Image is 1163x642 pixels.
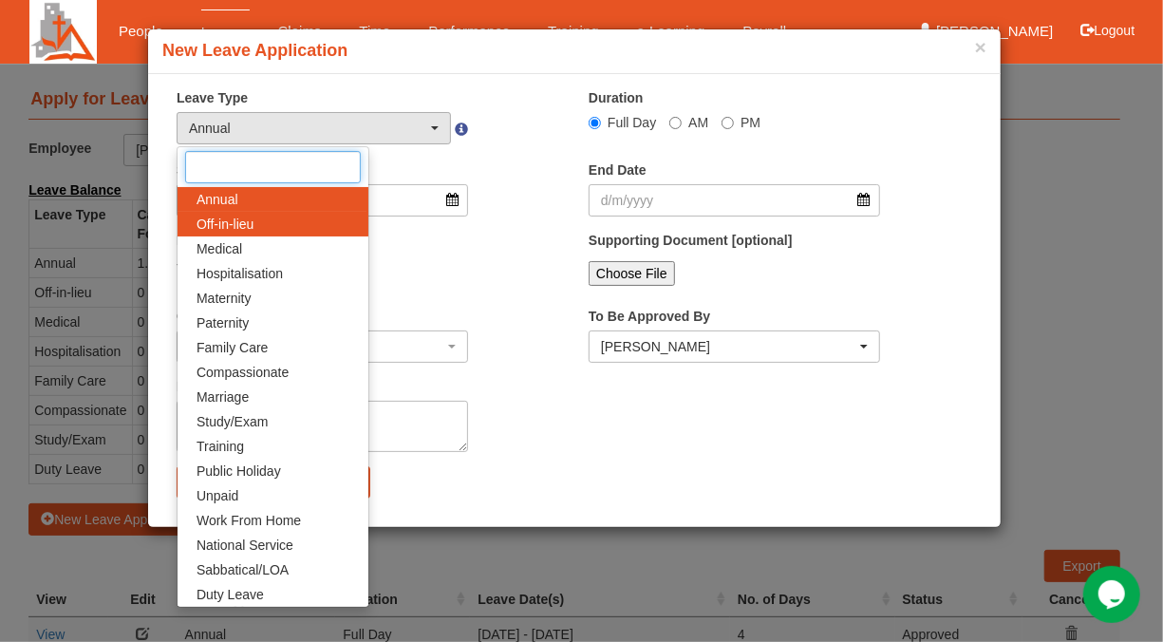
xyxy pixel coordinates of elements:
div: Annual [189,119,427,138]
iframe: chat widget [1083,566,1144,623]
b: New Leave Application [162,41,347,60]
span: Full Day [608,115,656,130]
label: Supporting Document [optional] [589,231,793,250]
span: Public Holiday [197,462,281,481]
input: Search [185,151,361,183]
span: AM [688,115,708,130]
span: Duty Leave [197,585,264,604]
span: Paternity [197,313,249,332]
span: National Service [197,536,293,555]
button: Benjamin Lee Gin Huat [589,330,880,363]
button: × [975,37,986,57]
div: [PERSON_NAME] [601,337,856,356]
input: d/m/yyyy [589,184,880,217]
span: PM [741,115,760,130]
input: Choose File [589,261,675,286]
span: Maternity [197,289,252,308]
span: Off-in-lieu [197,215,253,234]
span: Work From Home [197,511,301,530]
label: End Date [589,160,647,179]
span: Compassionate [197,363,289,382]
span: Training [197,437,244,456]
span: Sabbatical/LOA [197,560,289,579]
label: Duration [589,88,644,107]
span: Study/Exam [197,412,268,431]
label: To Be Approved By [589,307,710,326]
span: Family Care [197,338,268,357]
span: Hospitalisation [197,264,283,283]
button: Annual [177,112,451,144]
span: Marriage [197,387,249,406]
span: Medical [197,239,242,258]
span: Annual [197,190,238,209]
span: Unpaid [197,486,238,505]
label: Leave Type [177,88,248,107]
